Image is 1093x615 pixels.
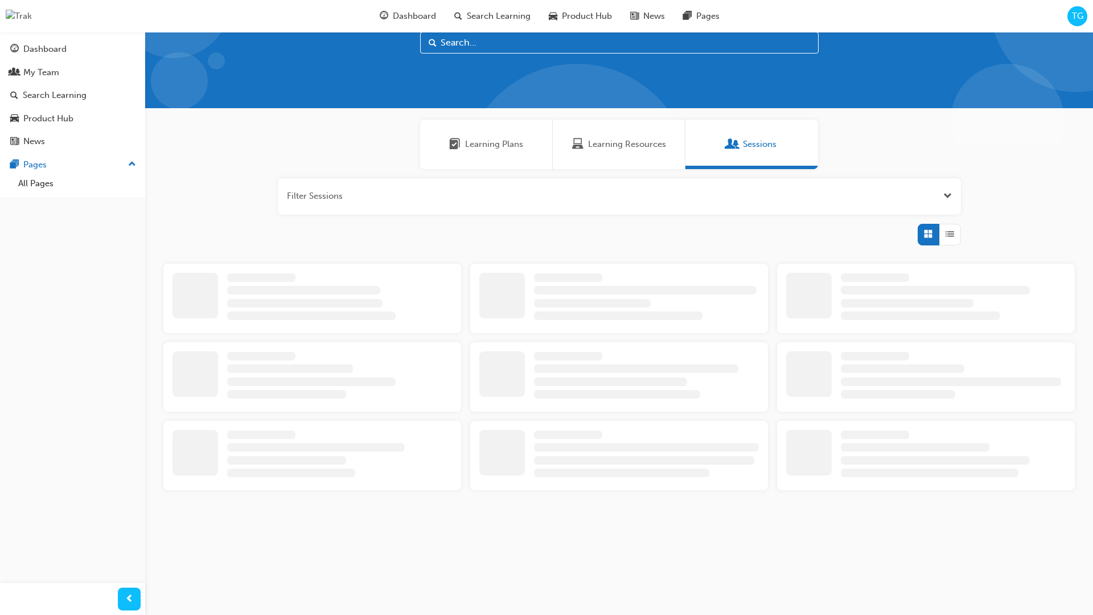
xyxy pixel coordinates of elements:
span: news-icon [10,137,19,147]
span: car-icon [10,114,19,124]
span: up-icon [128,157,136,172]
span: Search [429,36,437,50]
span: Sessions [727,138,738,151]
a: All Pages [14,175,141,192]
a: News [5,131,141,152]
a: Search Learning [5,85,141,106]
a: SessionsSessions [685,120,818,169]
span: Pages [696,10,720,23]
button: Pages [5,154,141,175]
span: TG [1072,10,1083,23]
span: News [643,10,665,23]
span: Learning Resources [572,138,584,151]
a: search-iconSearch Learning [445,5,540,28]
span: news-icon [630,9,639,23]
a: Learning PlansLearning Plans [420,120,553,169]
div: Product Hub [23,112,73,125]
span: Sessions [743,138,776,151]
div: Search Learning [23,89,87,102]
span: guage-icon [380,9,388,23]
a: guage-iconDashboard [371,5,445,28]
div: News [23,135,45,148]
button: DashboardMy TeamSearch LearningProduct HubNews [5,36,141,154]
button: TG [1067,6,1087,26]
span: Grid [924,228,932,241]
span: search-icon [454,9,462,23]
a: car-iconProduct Hub [540,5,621,28]
span: Learning Plans [465,138,523,151]
span: Learning Plans [449,138,461,151]
span: Product Hub [562,10,612,23]
a: news-iconNews [621,5,674,28]
a: Learning ResourcesLearning Resources [553,120,685,169]
span: car-icon [549,9,557,23]
span: Search Learning [467,10,531,23]
span: Dashboard [393,10,436,23]
span: people-icon [10,68,19,78]
span: Learning Resources [588,138,666,151]
a: pages-iconPages [674,5,729,28]
span: List [946,228,954,241]
a: My Team [5,62,141,83]
span: pages-icon [10,160,19,170]
span: guage-icon [10,44,19,55]
div: Pages [23,158,47,171]
span: prev-icon [125,592,134,606]
input: Search... [420,32,819,54]
img: Trak [6,10,32,23]
span: search-icon [10,91,18,101]
div: Dashboard [23,43,67,56]
a: Dashboard [5,39,141,60]
a: Product Hub [5,108,141,129]
span: pages-icon [683,9,692,23]
button: Open the filter [943,190,952,203]
div: My Team [23,66,59,79]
